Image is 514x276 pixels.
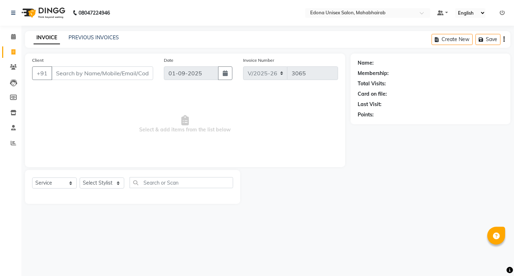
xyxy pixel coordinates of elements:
div: Membership: [358,70,389,77]
div: Name: [358,59,374,67]
input: Search by Name/Mobile/Email/Code [51,66,153,80]
div: Total Visits: [358,80,386,87]
div: Card on file: [358,90,387,98]
input: Search or Scan [130,177,233,188]
a: PREVIOUS INVOICES [69,34,119,41]
img: logo [18,3,67,23]
div: Last Visit: [358,101,382,108]
div: Points: [358,111,374,119]
label: Client [32,57,44,64]
b: 08047224946 [79,3,110,23]
label: Invoice Number [243,57,274,64]
button: Create New [432,34,473,45]
button: +91 [32,66,52,80]
button: Save [475,34,500,45]
span: Select & add items from the list below [32,89,338,160]
iframe: chat widget [484,247,507,269]
a: INVOICE [34,31,60,44]
label: Date [164,57,173,64]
